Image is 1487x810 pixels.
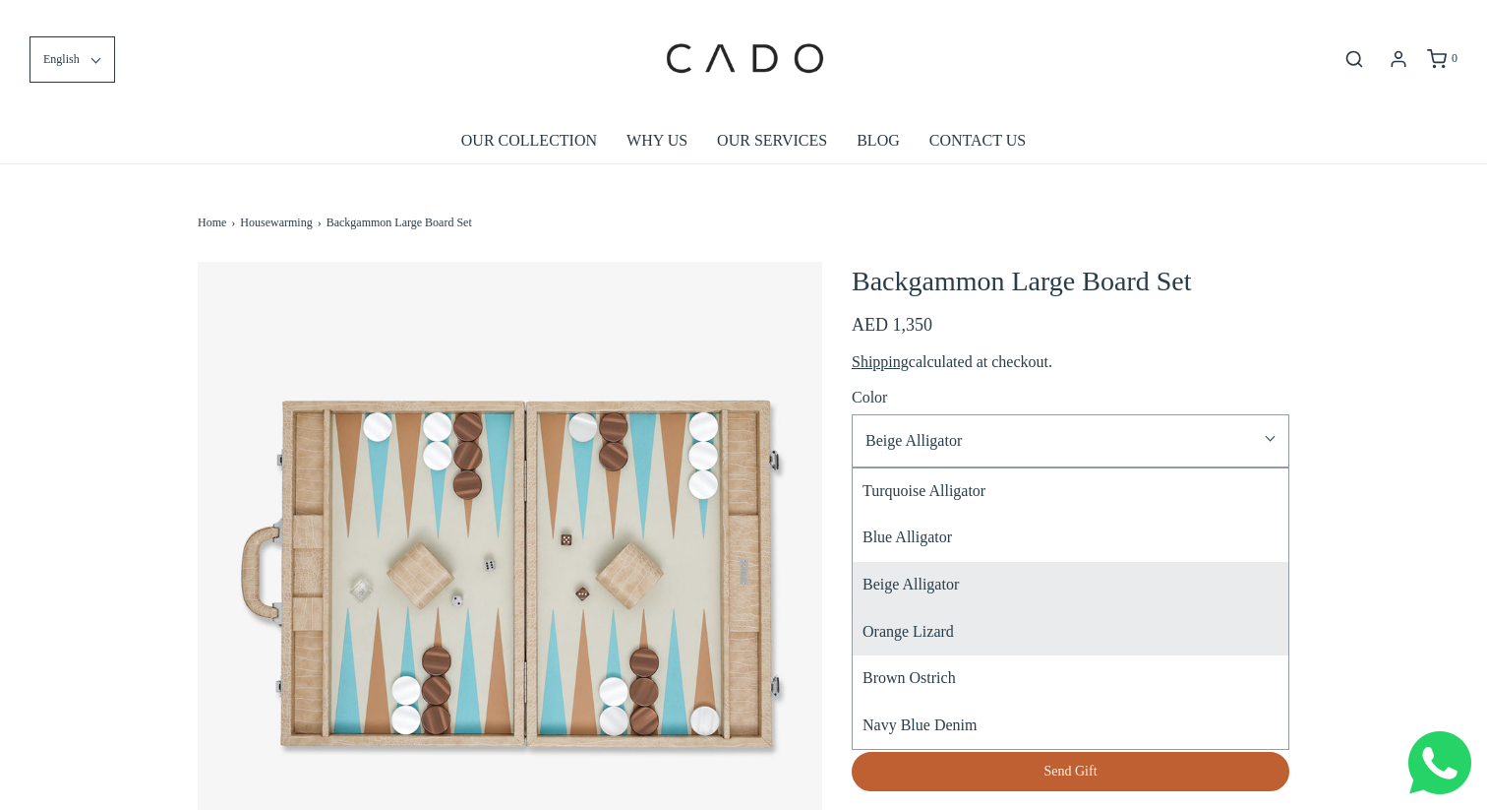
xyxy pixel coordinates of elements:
[853,609,1288,656] li: Orange Lizard
[198,114,213,130] img: tab_keywords_by_traffic_grey.svg
[1425,49,1457,69] a: 0
[219,116,327,129] div: Keyword (traffico)
[717,118,827,163] a: OUR SERVICES
[852,349,1289,375] div: calculated at checkout.
[30,36,115,83] button: English
[660,15,827,103] img: cadogifting
[82,114,97,130] img: tab_domain_overview_orange.svg
[853,655,1288,703] li: Brown Ostrich
[51,51,220,67] div: Dominio: [DOMAIN_NAME]
[103,116,150,129] div: Dominio
[240,214,317,232] a: Housewarming
[1337,48,1372,70] button: Open search bar
[857,118,900,163] a: BLOG
[853,703,1288,750] li: Navy Blue Denim
[853,515,1288,562] li: Blue Alligator
[853,562,1288,609] li: Beige Alligator
[461,118,597,163] a: OUR COLLECTION
[626,118,687,163] a: WHY US
[231,214,240,232] span: ›
[327,214,472,232] span: Backgammon Large Board Set
[852,385,887,410] label: Color
[852,752,1289,791] a: Send Gift
[318,214,327,232] span: ›
[1408,731,1471,794] img: Whatsapp
[852,353,909,370] a: Shipping
[852,262,1289,301] h1: Backgammon Large Board Set
[31,51,47,67] img: website_grey.svg
[929,118,1026,163] a: CONTACT US
[852,414,1289,467] button: Beige Alligator
[31,31,47,47] img: logo_orange.svg
[1452,51,1457,65] span: 0
[852,315,932,335] span: AED 1,350
[865,428,1254,454] span: Beige Alligator
[55,31,96,47] div: v 4.0.25
[853,468,1288,516] li: Turquoise Alligator
[198,164,1289,242] nav: breadcrumbs
[43,50,80,69] span: English
[198,214,231,232] a: Home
